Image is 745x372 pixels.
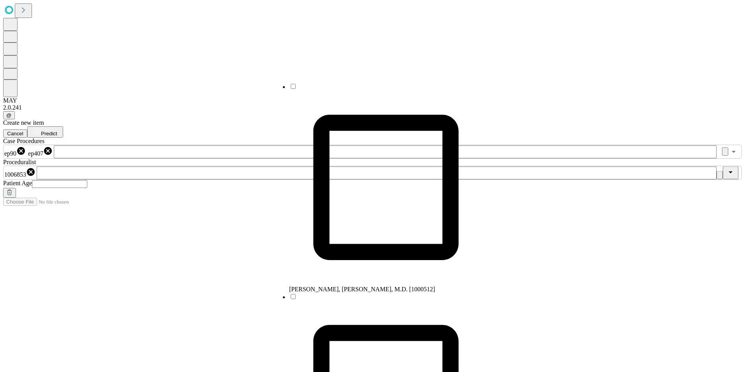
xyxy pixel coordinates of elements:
span: [PERSON_NAME], [PERSON_NAME], M.D. [1000512] [289,286,435,292]
span: Predict [41,131,57,136]
button: Clear [722,147,728,156]
span: Scheduled Procedure [3,138,44,144]
div: 2.0.241 [3,104,742,111]
div: MAY [3,97,742,104]
div: ep407 [28,146,53,157]
button: Clear [717,171,723,179]
button: Cancel [3,129,27,138]
span: Create new item [3,119,44,126]
button: Open [728,146,739,157]
button: @ [3,111,15,119]
span: ep90 [4,150,16,157]
span: @ [6,112,12,118]
div: 1006853 [4,167,35,178]
span: 1006853 [4,171,26,178]
span: Cancel [7,131,23,136]
span: ep407 [28,150,43,157]
button: Predict [27,126,63,138]
div: ep90 [4,146,26,157]
span: Proceduralist [3,159,36,165]
span: Patient Age [3,180,32,186]
button: Close [723,167,738,179]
